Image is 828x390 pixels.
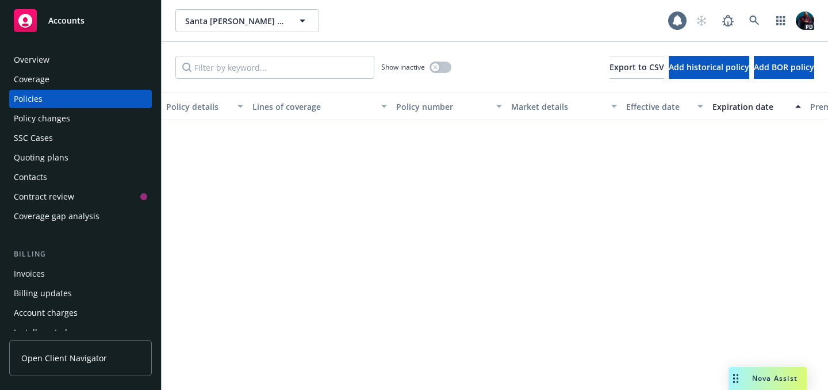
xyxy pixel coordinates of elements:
[14,265,45,283] div: Invoices
[14,304,78,322] div: Account charges
[609,62,664,72] span: Export to CSV
[754,62,814,72] span: Add BOR policy
[14,168,47,186] div: Contacts
[754,56,814,79] button: Add BOR policy
[9,284,152,303] a: Billing updates
[14,284,72,303] div: Billing updates
[396,101,489,113] div: Policy number
[252,101,374,113] div: Lines of coverage
[14,70,49,89] div: Coverage
[9,148,152,167] a: Quoting plans
[248,93,392,120] button: Lines of coverage
[175,56,374,79] input: Filter by keyword...
[511,101,604,113] div: Market details
[14,51,49,69] div: Overview
[669,62,749,72] span: Add historical policy
[9,207,152,225] a: Coverage gap analysis
[9,248,152,260] div: Billing
[9,265,152,283] a: Invoices
[729,367,743,390] div: Drag to move
[14,109,70,128] div: Policy changes
[162,93,248,120] button: Policy details
[669,56,749,79] button: Add historical policy
[729,367,807,390] button: Nova Assist
[185,15,285,27] span: Santa [PERSON_NAME] Farms LLC
[609,56,664,79] button: Export to CSV
[14,90,43,108] div: Policies
[708,93,806,120] button: Expiration date
[507,93,622,120] button: Market details
[9,168,152,186] a: Contacts
[9,51,152,69] a: Overview
[9,129,152,147] a: SSC Cases
[752,373,798,383] span: Nova Assist
[392,93,507,120] button: Policy number
[14,323,81,342] div: Installment plans
[14,207,99,225] div: Coverage gap analysis
[626,101,691,113] div: Effective date
[690,9,713,32] a: Start snowing
[381,62,425,72] span: Show inactive
[796,12,814,30] img: photo
[14,129,53,147] div: SSC Cases
[743,9,766,32] a: Search
[9,90,152,108] a: Policies
[21,352,107,364] span: Open Client Navigator
[48,16,85,25] span: Accounts
[14,148,68,167] div: Quoting plans
[9,188,152,206] a: Contract review
[716,9,739,32] a: Report a Bug
[9,70,152,89] a: Coverage
[14,188,74,206] div: Contract review
[9,5,152,37] a: Accounts
[622,93,708,120] button: Effective date
[9,323,152,342] a: Installment plans
[175,9,319,32] button: Santa [PERSON_NAME] Farms LLC
[166,101,231,113] div: Policy details
[712,101,788,113] div: Expiration date
[9,304,152,322] a: Account charges
[9,109,152,128] a: Policy changes
[769,9,792,32] a: Switch app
